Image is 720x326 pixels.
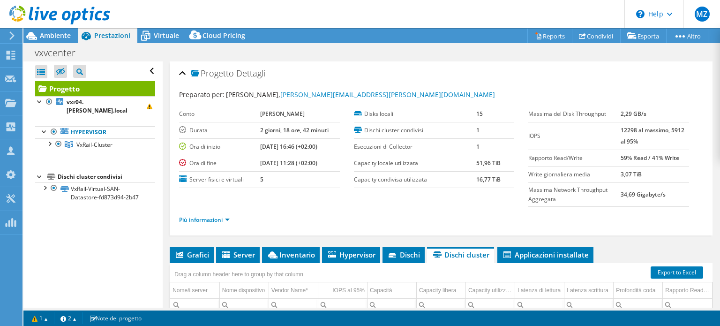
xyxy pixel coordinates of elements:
b: 1 [476,143,480,151]
td: Nome/i server Column [170,282,219,299]
b: 59% Read / 41% Write [621,154,679,162]
td: Nome dispositivo Column [219,282,269,299]
td: Capacità Column [367,282,416,299]
label: Preparato per: [179,90,225,99]
label: Rapporto Read/Write [528,153,621,163]
span: Progetto [191,69,234,78]
div: Rapporto Read/Write [665,285,710,296]
b: 34,69 Gigabyte/s [621,190,666,198]
a: 1 [25,312,54,324]
a: Altro [666,29,708,43]
td: Rapporto Read/Write Column [663,282,712,299]
b: [DATE] 16:46 (+02:00) [260,143,317,151]
label: Dischi cluster condivisi [354,126,476,135]
div: Latenza scrittura [567,285,608,296]
span: [PERSON_NAME], [226,90,495,99]
td: Capacity libera Column [417,282,466,299]
label: Disks locali [354,109,476,119]
td: Vendor Name* Column [269,282,318,299]
div: Nome/i server [172,285,208,296]
span: Dischi [387,250,420,259]
a: Più informazioni [179,216,230,224]
a: Progetto [35,81,155,96]
label: Massima Network Throughput Aggregata [528,185,621,204]
div: Profondità coda [616,285,655,296]
span: Grafici [174,250,209,259]
a: vxr04.[PERSON_NAME].local [35,96,155,117]
label: Ora di fine [179,159,260,168]
b: 15 [476,110,483,118]
div: Dischi cluster condivisi [58,171,155,182]
div: Latenza di lettura [517,285,561,296]
td: IOPS al 95% Column [318,282,367,299]
b: 16,77 TiB [476,175,501,183]
div: Drag a column header here to group by that column [172,268,306,281]
td: Column Capacità, Filter cell [367,298,416,311]
b: 51,96 TiB [476,159,501,167]
span: Prestazioni [94,31,130,40]
td: Column IOPS al 95%, Filter cell [318,298,367,311]
td: Column Vendor Name*, Filter cell [269,298,318,311]
a: VxRail-Virtual-SAN-Datastore-fd873d94-2b47 [35,182,155,203]
label: Capacity locale utilizzata [354,159,476,168]
span: Applicazioni installate [502,250,589,259]
span: Virtuale [154,31,179,40]
label: Durata [179,126,260,135]
td: Column Nome dispositivo, Filter cell [219,298,269,311]
td: Latenza scrittura Column [564,282,614,299]
div: Nome dispositivo [222,285,265,296]
td: Column Latenza di lettura, Filter cell [515,298,564,311]
a: Export to Excel [651,266,703,279]
svg: \n [636,10,645,18]
b: vxr04.[PERSON_NAME].local [67,98,127,114]
b: 2 giorni, 18 ore, 42 minuti [260,126,329,134]
a: Reports [527,29,572,43]
b: [PERSON_NAME] [260,110,305,118]
a: Note del progetto [82,312,148,324]
td: Capacity utilizzata Column [466,282,515,299]
td: Column Latenza scrittura, Filter cell [564,298,614,311]
b: 12298 al massimo, 5912 al 95% [621,126,684,145]
label: Conto [179,109,260,119]
b: 3,07 TiB [621,170,642,178]
span: Inventario [267,250,315,259]
span: Cloud Pricing [202,31,245,40]
div: Capacità [370,285,392,296]
b: 1 [476,126,480,134]
span: Ambiente [40,31,71,40]
a: Hypervisor [35,126,155,138]
b: [DATE] 11:28 (+02:00) [260,159,317,167]
span: Dischi cluster [432,250,489,259]
td: Column Nome/i server, Filter cell [170,298,219,311]
label: Massima del Disk Throughput [528,109,621,119]
label: Ora di inizio [179,142,260,152]
a: Esporta [620,29,667,43]
label: Esecuzioni di Collector [354,142,476,152]
td: Profondità coda Column [614,282,663,299]
td: Column Profondità coda, Filter cell [614,298,663,311]
label: Server fisici e virtuali [179,175,260,184]
h1: vxvcenter [30,48,90,58]
a: [PERSON_NAME][EMAIL_ADDRESS][PERSON_NAME][DOMAIN_NAME] [280,90,495,99]
span: Server [221,250,255,259]
a: Condividi [572,29,621,43]
b: 5 [260,175,263,183]
label: IOPS [528,131,621,141]
div: Capacity utilizzata [468,285,512,296]
td: Column Rapporto Read/Write, Filter cell [663,298,712,311]
td: Latenza di lettura Column [515,282,564,299]
div: Vendor Name* [271,285,308,296]
span: VxRail-Cluster [76,141,112,149]
div: Capacity libera [419,285,456,296]
label: Write giornaliera media [528,170,621,179]
span: MZ [695,7,710,22]
span: Hypervisor [327,250,375,259]
label: Capacity condivisa utilizzata [354,175,476,184]
b: 2,29 GB/s [621,110,646,118]
a: 2 [54,312,83,324]
span: Dettagli [236,68,265,79]
a: VxRail-Cluster [35,138,155,151]
td: Column Capacity utilizzata, Filter cell [466,298,515,311]
div: IOPS al 95% [332,285,365,296]
td: Column Capacity libera, Filter cell [417,298,466,311]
